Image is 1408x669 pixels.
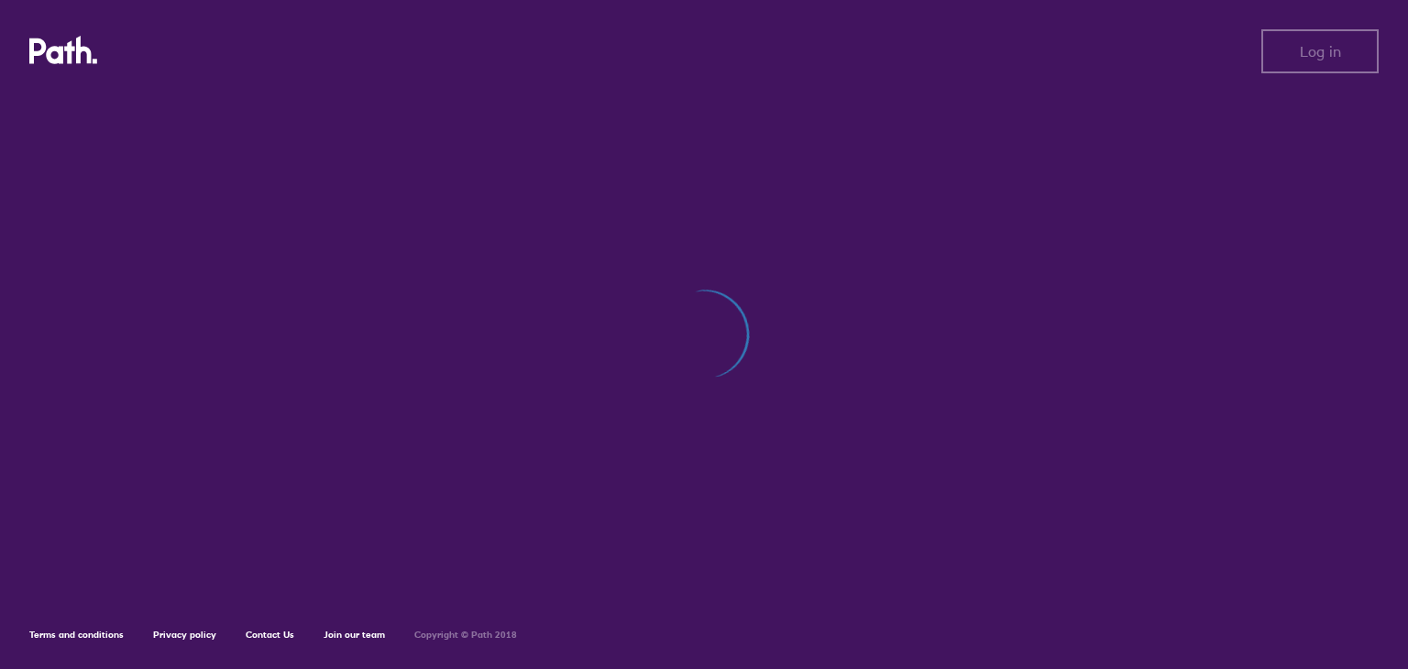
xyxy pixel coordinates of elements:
a: Privacy policy [153,629,216,641]
button: Log in [1261,29,1379,73]
span: Log in [1300,43,1341,60]
a: Terms and conditions [29,629,124,641]
a: Join our team [324,629,385,641]
h6: Copyright © Path 2018 [414,630,517,641]
a: Contact Us [246,629,294,641]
